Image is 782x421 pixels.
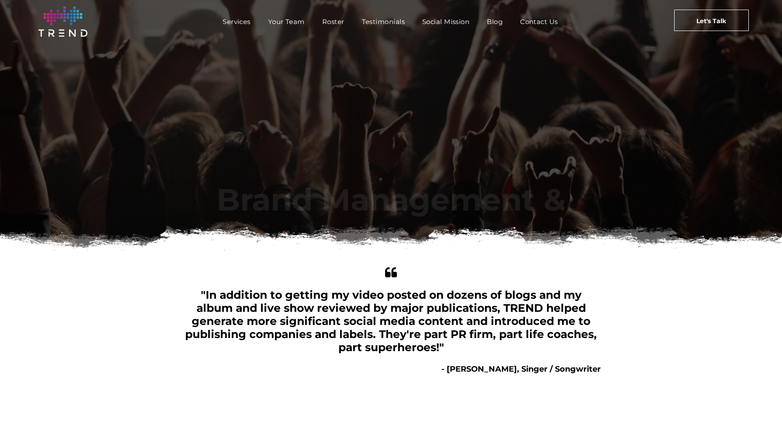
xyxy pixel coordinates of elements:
a: Blog [478,15,511,28]
a: Roster [313,15,353,28]
img: logo [38,7,87,37]
b: - [PERSON_NAME], Singer / Songwriter [441,364,601,374]
a: Contact Us [511,15,567,28]
a: Your Team [259,15,313,28]
a: Testimonials [353,15,413,28]
span: Let's Talk [696,10,726,32]
a: Social Mission [413,15,478,28]
font: Brand Management & Social Media Marketing [204,181,578,256]
span: "In addition to getting my video posted on dozens of blogs and my album and live show reviewed by... [185,288,597,354]
a: Let's Talk [674,10,749,31]
a: Services [214,15,259,28]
